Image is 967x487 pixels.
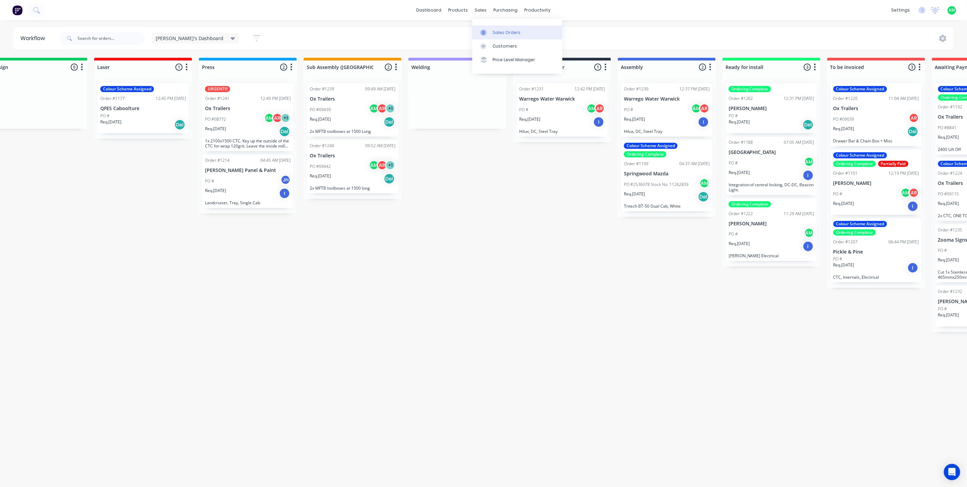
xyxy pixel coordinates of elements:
[100,113,109,119] p: PO #
[907,201,918,212] div: I
[729,231,738,237] p: PO #
[365,143,395,149] div: 09:52 AM [DATE]
[726,198,817,261] div: Ordering CompleteOrder #122211:29 AM [DATE][PERSON_NAME]PO #AMReq.[DATE]I[PERSON_NAME] Electrical
[833,138,919,143] p: Drawer Bar & Chain Box + Misc
[205,126,226,132] p: Req. [DATE]
[729,211,753,217] div: Order #1222
[365,86,395,92] div: 09:49 AM [DATE]
[205,116,226,122] p: PO #08772
[889,170,919,176] div: 12:19 PM [DATE]
[729,139,753,145] div: Order #1188
[310,129,395,134] p: 2x MFTB toolboxes at 1500 Long
[624,96,710,102] p: Warrego Water Warwick
[310,96,395,102] p: Ox Trailers
[938,170,963,176] div: Order #1224
[621,140,712,211] div: Colour Scheme AssignedOrdering CompleteOrder #119904:37 AM [DATE]Springwood MazdaPO #2S36978 Stoc...
[938,289,963,295] div: Order #1232
[699,178,710,188] div: AM
[493,30,521,36] div: Sales Orders
[519,116,540,122] p: Req. [DATE]
[726,137,817,195] div: Order #118807:05 AM [DATE][GEOGRAPHIC_DATA]PO #AMReq.[DATE]IIntegration of central locking, DC-DC...
[729,221,814,227] p: [PERSON_NAME]
[784,211,814,217] div: 11:29 AM [DATE]
[310,116,331,122] p: Req. [DATE]
[804,228,814,238] div: AM
[205,188,226,194] p: Req. [DATE]
[205,200,291,205] p: Landcruiser, Tray, Single Cab
[691,103,701,114] div: AM
[833,256,843,262] p: PO #
[156,95,186,102] div: 12:45 PM [DATE]
[938,134,959,140] p: Req. [DATE]
[833,116,854,122] p: PO #09039
[260,95,291,102] div: 12:40 PM [DATE]
[472,39,562,53] a: Customers
[20,34,48,42] div: Workflow
[833,191,843,197] p: PO #
[901,188,911,198] div: AM
[519,96,605,102] p: Warrego Water Warwick
[310,153,395,159] p: Ox Trailers
[624,86,648,92] div: Order #1230
[100,119,121,125] p: Req. [DATE]
[205,168,291,173] p: [PERSON_NAME] Panel & Paint
[944,464,960,480] div: Open Intercom Messenger
[729,119,750,125] p: Req. [DATE]
[804,157,814,167] div: AM
[729,170,750,176] p: Req. [DATE]
[833,95,858,102] div: Order #1220
[729,253,814,258] p: [PERSON_NAME] Electrical
[831,150,922,215] div: Colour Scheme AssignedOrdering CompletePartially PaidOrder #110112:19 PM [DATE][PERSON_NAME]PO #A...
[205,178,214,184] p: PO #
[833,221,887,227] div: Colour Scheme Assigned
[310,163,331,170] p: PO #09442
[202,83,293,151] div: URGENT!!!Order #124112:40 PM [DATE]Ox TrailersPO #08772AMAR+1Req.[DATE]Del1x 2100x1500 CTC. Key u...
[521,5,554,15] div: productivity
[490,5,521,15] div: purchasing
[878,161,909,167] div: Partially Paid
[833,161,876,167] div: Ordering Complete
[831,218,922,283] div: Colour Scheme AssignedOrdering CompleteOrder #120706:44 PM [DATE]Pickle & PinePO #Req.[DATE]ICTC,...
[519,86,544,92] div: Order #1231
[888,5,913,15] div: settings
[729,106,814,111] p: [PERSON_NAME]
[307,83,398,137] div: Order #123909:49 AM [DATE]Ox TrailersPO #09439AMAR+1Req.[DATE]Del2x MFTB toolboxes at 1500 Long
[624,191,645,197] p: Req. [DATE]
[938,191,959,197] p: PO #09115
[205,106,291,111] p: Ox Trailers
[272,113,283,123] div: AR
[377,103,387,114] div: AR
[624,143,678,149] div: Colour Scheme Assigned
[938,201,959,207] p: Req. [DATE]
[624,129,710,134] p: Hilux, DC, Steel Tray
[307,140,398,193] div: Order #124009:52 AM [DATE]Ox TrailersPO #09442AMAR+1Req.[DATE]Del2x MFTB toolboxes at 1500 long
[624,151,666,157] div: Ordering Complete
[595,103,605,114] div: AR
[100,86,154,92] div: Colour Scheme Assigned
[699,103,710,114] div: AR
[624,161,648,167] div: Order #1199
[679,161,710,167] div: 04:37 AM [DATE]
[833,86,887,92] div: Colour Scheme Assigned
[949,7,955,13] span: AM
[519,129,605,134] p: Hilux, DC, Steel Tray
[831,83,922,146] div: Colour Scheme AssignedOrder #122011:04 AM [DATE]Ox TrailersPO #09039ARReq.[DATE]DelDrawer Bar & C...
[729,86,771,92] div: Ordering Complete
[938,247,947,254] p: PO #
[100,106,186,111] p: QFES Caboolture
[889,239,919,245] div: 06:44 PM [DATE]
[587,103,597,114] div: AM
[519,107,528,113] p: PO #
[833,106,919,111] p: Ox Trailers
[156,35,224,42] span: [PERSON_NAME]'s Dashboard
[833,170,858,176] div: Order #1101
[472,25,562,39] a: Sales Orders
[729,182,814,192] p: Integration of central locking, DC-DC, Beacon Light.
[310,107,331,113] p: PO #09439
[281,113,291,123] div: + 1
[260,157,291,163] div: 04:45 AM [DATE]
[803,119,814,130] div: Del
[803,170,814,181] div: I
[938,306,947,312] p: PO #
[729,160,738,166] p: PO #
